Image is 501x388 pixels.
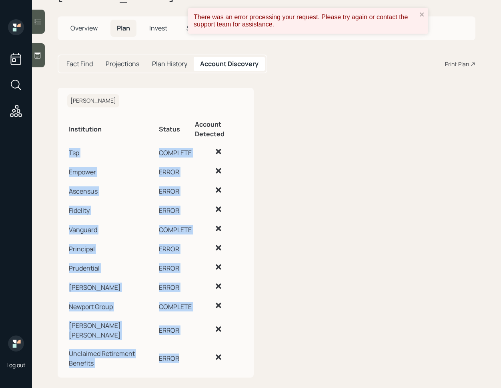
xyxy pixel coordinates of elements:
[106,60,139,68] h5: Projections
[157,200,193,219] td: ERROR
[67,180,157,200] td: Ascensus
[194,14,417,28] div: There was an error processing your request. Please try again or contact the support team for assi...
[157,296,193,315] td: COMPLETE
[157,161,193,180] td: ERROR
[67,200,157,219] td: Fidelity
[419,11,425,19] button: close
[67,238,157,257] td: Principal
[152,60,187,68] h5: Plan History
[67,114,157,142] th: Institution
[67,343,157,371] td: Unclaimed Retirement Benefits
[157,277,193,296] td: ERROR
[149,24,167,32] span: Invest
[67,142,157,161] td: Tsp
[67,315,157,343] td: [PERSON_NAME] [PERSON_NAME]
[117,24,130,32] span: Plan
[200,60,259,68] h5: Account Discovery
[67,277,157,296] td: [PERSON_NAME]
[157,219,193,238] td: COMPLETE
[67,296,157,315] td: Newport Group
[67,161,157,180] td: Empower
[66,60,93,68] h5: Fact Find
[6,361,26,369] div: Log out
[67,219,157,238] td: Vanguard
[157,142,193,161] td: COMPLETE
[157,238,193,257] td: ERROR
[157,315,193,343] td: ERROR
[157,343,193,371] td: ERROR
[193,114,244,142] th: Account Detected
[157,180,193,200] td: ERROR
[67,94,119,107] h6: [PERSON_NAME]
[67,257,157,277] td: Prudential
[8,335,24,352] img: retirable_logo.png
[70,24,98,32] span: Overview
[445,60,469,68] div: Print Plan
[157,114,193,142] th: Status
[157,257,193,277] td: ERROR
